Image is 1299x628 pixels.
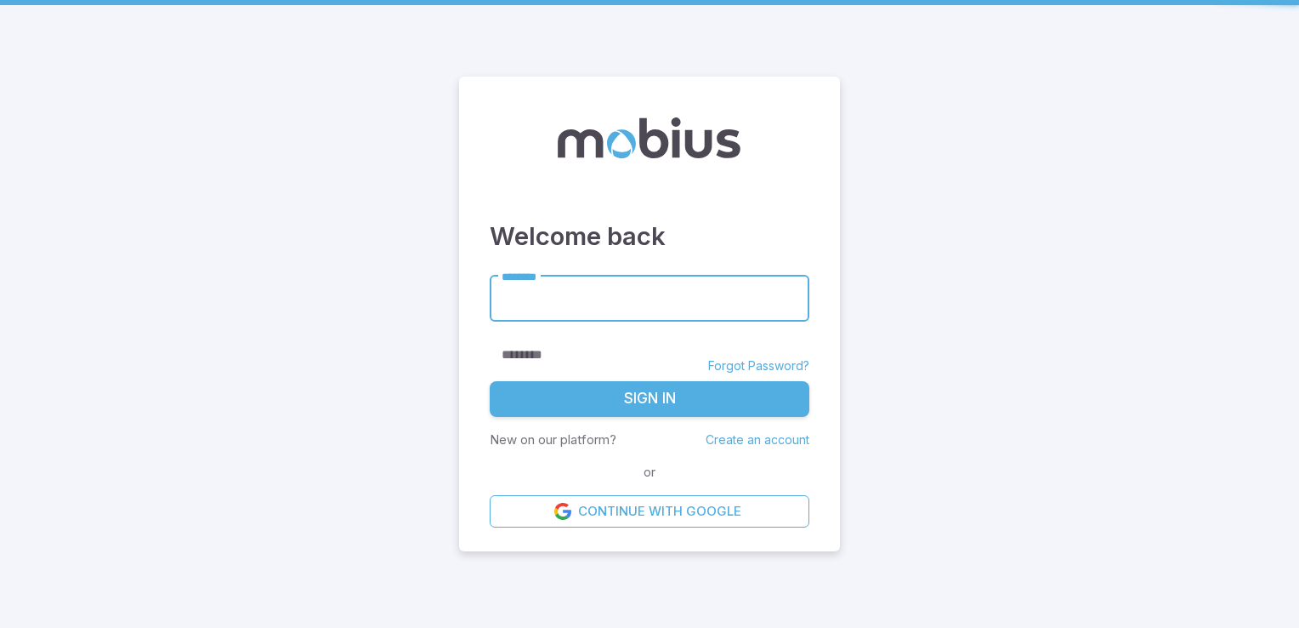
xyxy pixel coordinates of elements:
[490,381,809,417] button: Sign In
[708,357,809,374] a: Forgot Password?
[706,432,809,447] a: Create an account
[639,463,660,482] span: or
[490,218,809,255] h3: Welcome back
[490,495,809,528] a: Continue with Google
[490,431,616,449] p: New on our platform?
